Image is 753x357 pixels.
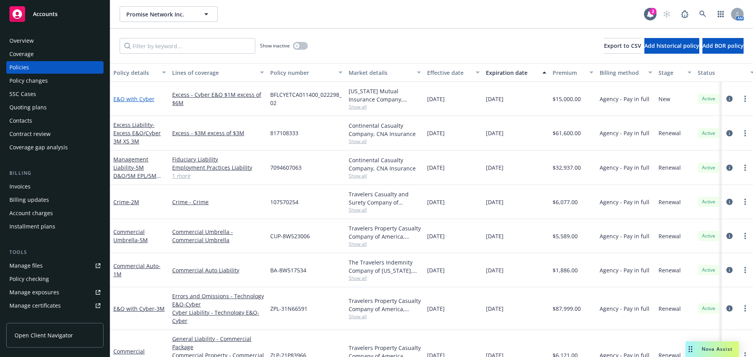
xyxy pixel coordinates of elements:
[686,341,695,357] div: Drag to move
[270,163,302,172] span: 7094607063
[427,232,445,240] span: [DATE]
[740,94,750,103] a: more
[9,101,47,114] div: Quoting plans
[424,63,483,82] button: Effective date
[129,198,139,206] span: - 2M
[725,231,734,241] a: circleInformation
[349,121,421,138] div: Continental Casualty Company, CNA Insurance
[6,128,104,140] a: Contract review
[486,266,504,274] span: [DATE]
[113,121,161,145] span: - Excess E&O/Cyber 3M XS 3M
[349,172,421,179] span: Show all
[486,304,504,313] span: [DATE]
[6,207,104,219] a: Account charges
[349,69,412,77] div: Market details
[725,94,734,103] a: circleInformation
[349,138,421,145] span: Show all
[597,63,655,82] button: Billing method
[701,232,717,239] span: Active
[9,220,55,233] div: Installment plans
[658,232,681,240] span: Renewal
[725,265,734,275] a: circleInformation
[270,304,307,313] span: ZPL-31N66591
[113,156,156,188] a: Management Liability
[427,69,471,77] div: Effective date
[725,304,734,313] a: circleInformation
[113,121,161,145] a: Excess Liability
[427,129,445,137] span: [DATE]
[349,241,421,247] span: Show all
[486,198,504,206] span: [DATE]
[6,220,104,233] a: Installment plans
[658,95,670,103] span: New
[553,129,581,137] span: $61,600.00
[349,258,421,275] div: The Travelers Indemnity Company of [US_STATE], Travelers Insurance
[113,164,161,188] span: - 5M D&O/5M EPL/5M FID
[6,286,104,299] span: Manage exposures
[172,335,264,351] a: General Liability - Commercial Package
[9,34,34,47] div: Overview
[6,34,104,47] a: Overview
[553,304,581,313] span: $87,999.00
[110,63,169,82] button: Policy details
[600,304,649,313] span: Agency - Pay in full
[725,197,734,207] a: circleInformation
[9,194,49,206] div: Billing updates
[113,69,157,77] div: Policy details
[701,95,717,102] span: Active
[6,3,104,25] a: Accounts
[740,129,750,138] a: more
[260,42,290,49] span: Show inactive
[553,163,581,172] span: $32,937.00
[658,163,681,172] span: Renewal
[483,63,549,82] button: Expiration date
[698,69,746,77] div: Status
[486,232,504,240] span: [DATE]
[725,129,734,138] a: circleInformation
[9,273,49,285] div: Policy checking
[658,129,681,137] span: Renewal
[553,232,578,240] span: $5,589.00
[604,42,641,49] span: Export to CSV
[6,114,104,127] a: Contacts
[701,305,717,312] span: Active
[33,11,58,17] span: Accounts
[427,198,445,206] span: [DATE]
[9,61,29,74] div: Policies
[349,103,421,110] span: Show all
[701,198,717,205] span: Active
[600,266,649,274] span: Agency - Pay in full
[9,114,32,127] div: Contacts
[486,129,504,137] span: [DATE]
[172,266,264,274] a: Commercial Auto Liability
[113,95,155,103] a: E&O with Cyber
[9,128,51,140] div: Contract review
[349,207,421,213] span: Show all
[172,155,264,163] a: Fiduciary Liability
[6,248,104,256] div: Tools
[113,228,148,244] a: Commercial Umbrella
[740,265,750,275] a: more
[658,69,683,77] div: Stage
[427,95,445,103] span: [DATE]
[553,95,581,103] span: $15,000.00
[6,194,104,206] a: Billing updates
[701,130,717,137] span: Active
[270,232,310,240] span: CUP-8W523006
[702,38,744,54] button: Add BOR policy
[349,313,421,320] span: Show all
[658,198,681,206] span: Renewal
[349,275,421,281] span: Show all
[349,156,421,172] div: Continental Casualty Company, CNA Insurance
[172,163,264,172] a: Employment Practices Liability
[6,61,104,74] a: Policies
[644,42,699,49] span: Add historical policy
[701,164,717,171] span: Active
[270,129,298,137] span: 817108333
[155,305,165,312] span: - 3M
[486,163,504,172] span: [DATE]
[6,88,104,100] a: SSC Cases
[549,63,597,82] button: Premium
[172,198,264,206] a: Crime - Crime
[138,236,148,244] span: - 5M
